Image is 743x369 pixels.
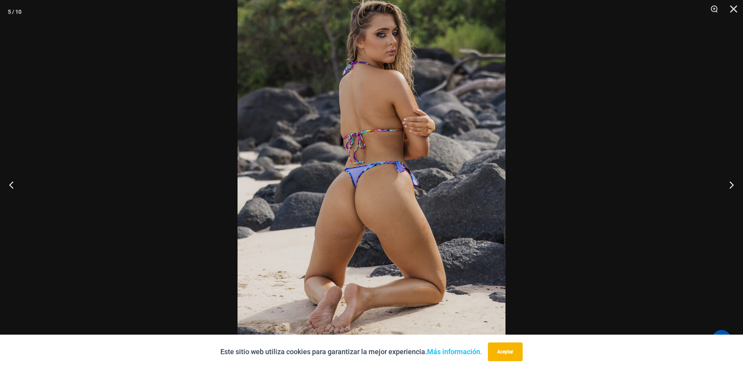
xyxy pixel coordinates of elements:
[488,342,523,361] button: Aceptar
[220,348,427,356] font: Este sitio web utiliza cookies para garantizar la mejor experiencia.
[497,349,513,355] font: Aceptar
[8,9,21,15] font: 5 / 10
[714,165,743,204] button: Próximo
[427,348,482,356] a: Más información.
